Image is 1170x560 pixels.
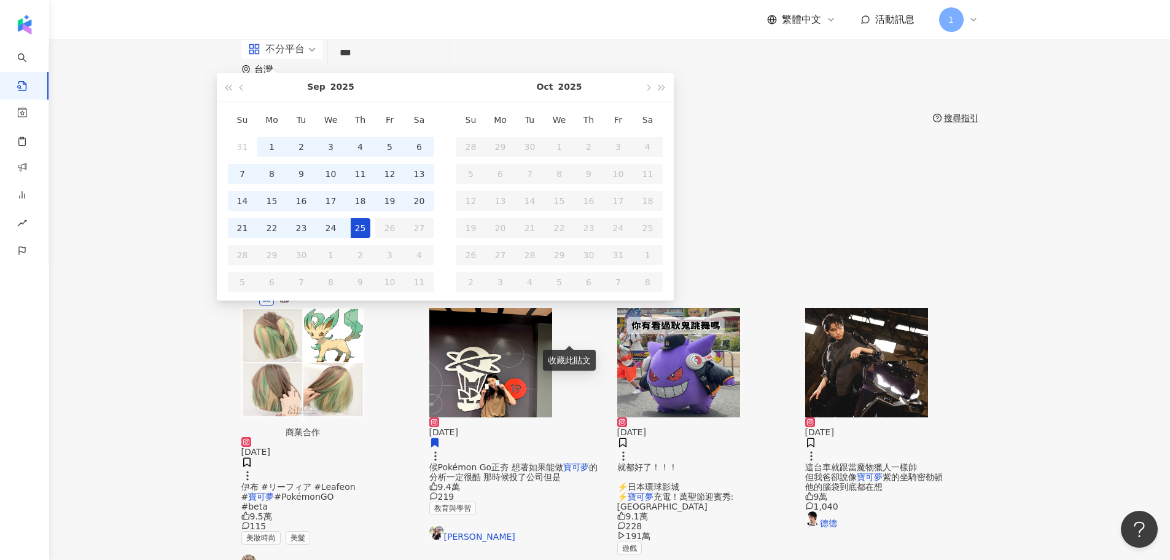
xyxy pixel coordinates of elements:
[558,73,582,101] button: 2025
[410,137,429,157] div: 6
[617,521,790,531] div: 228
[617,492,734,511] span: 充電！萬聖節迎賓秀: [GEOGRAPHIC_DATA]
[316,106,346,133] th: We
[805,472,943,492] span: 紫的坐騎密勒頓 他的腦袋到底都在想
[375,133,405,160] td: 2025-09-05
[617,542,642,555] span: 遊戲
[410,191,429,211] div: 20
[543,350,596,371] div: 收藏此貼文
[617,308,740,417] img: post-image
[257,106,287,133] th: Mo
[805,502,978,511] div: 1,040
[351,191,370,211] div: 18
[321,191,341,211] div: 17
[805,308,928,417] img: post-image
[429,462,563,472] span: 候Pokémon Go正夯 想著如果能做
[292,191,311,211] div: 16
[456,106,486,133] th: Su
[805,511,820,526] img: KOL Avatar
[17,211,27,239] span: rise
[233,191,252,211] div: 14
[228,215,257,242] td: 2025-09-21
[257,133,287,160] td: 2025-09-01
[257,187,287,215] td: 2025-09-15
[330,73,354,101] button: 2025
[944,113,978,123] div: 搜尋指引
[933,114,942,122] span: question-circle
[604,106,633,133] th: Fr
[429,427,603,437] div: [DATE]
[405,133,434,160] td: 2025-09-06
[375,187,405,215] td: 2025-09-19
[429,525,603,542] a: KOL Avatar[PERSON_NAME]
[486,106,515,133] th: Mo
[228,106,257,133] th: Su
[228,133,257,160] td: 2025-08-31
[429,462,598,482] span: 的分析一定很酷 那時候投了公司但是
[228,160,257,187] td: 2025-09-07
[805,462,917,482] span: 這台車就跟當魔物獵人一樣帥 但我爸卻說像
[948,13,954,26] span: 1
[262,164,282,184] div: 8
[375,160,405,187] td: 2025-09-12
[241,447,415,457] div: [DATE]
[875,14,915,25] span: 活動訊息
[316,133,346,160] td: 2025-09-03
[405,187,434,215] td: 2025-09-20
[241,427,364,437] div: 商業合作
[287,187,316,215] td: 2025-09-16
[429,482,603,492] div: 9.4萬
[257,215,287,242] td: 2025-09-22
[241,531,281,545] span: 美妝時尚
[257,160,287,187] td: 2025-09-08
[241,65,251,74] span: environment
[515,106,545,133] th: Tu
[241,308,364,417] img: post-image
[346,215,375,242] td: 2025-09-25
[805,427,978,437] div: [DATE]
[286,531,310,545] span: 美髮
[563,462,589,472] mark: 寶可夢
[287,215,316,242] td: 2025-09-23
[617,511,790,521] div: 9.1萬
[617,531,790,541] div: 191萬
[346,187,375,215] td: 2025-09-18
[316,160,346,187] td: 2025-09-10
[1121,511,1158,548] iframe: Help Scout Beacon - Open
[380,137,400,157] div: 5
[262,191,282,211] div: 15
[857,472,883,482] mark: 寶可夢
[782,13,821,26] span: 繁體中文
[262,137,282,157] div: 1
[346,106,375,133] th: Th
[241,521,415,531] div: 115
[248,492,274,502] mark: 寶可夢
[805,492,978,502] div: 9萬
[241,492,334,511] span: #PokémonGO #beta
[537,73,553,101] button: Oct
[405,106,434,133] th: Sa
[233,164,252,184] div: 7
[617,427,790,437] div: [DATE]
[380,191,400,211] div: 19
[805,511,978,528] a: KOL Avatar德德
[241,482,356,502] span: 伊布 #リーフィア #Leafeon #
[351,218,370,238] div: 25
[380,164,400,184] div: 12
[233,218,252,238] div: 21
[233,137,252,157] div: 31
[410,164,429,184] div: 13
[321,137,341,157] div: 3
[241,511,415,521] div: 9.5萬
[292,164,311,184] div: 9
[429,492,603,502] div: 219
[316,187,346,215] td: 2025-09-17
[321,164,341,184] div: 10
[321,218,341,238] div: 24
[429,502,476,515] span: 教育與學習
[262,218,282,238] div: 22
[628,492,653,502] mark: 寶可夢
[351,137,370,157] div: 4
[429,308,552,417] img: post-image
[248,39,305,59] div: 不分平台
